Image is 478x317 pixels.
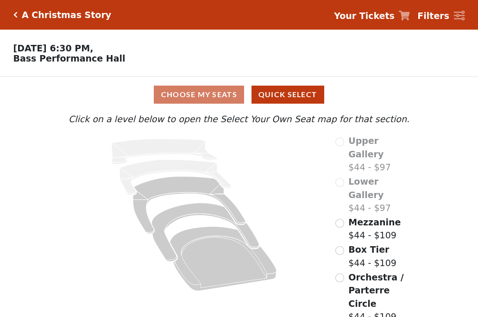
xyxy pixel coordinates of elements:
label: $44 - $109 [348,243,396,269]
p: Click on a level below to open the Select Your Own Seat map for that section. [66,112,412,126]
path: Orchestra / Parterre Circle - Seats Available: 207 [170,227,277,291]
span: Box Tier [348,244,389,255]
button: Quick Select [252,86,324,104]
span: Orchestra / Parterre Circle [348,272,403,309]
label: $44 - $97 [348,134,412,174]
a: Your Tickets [334,9,410,23]
span: Lower Gallery [348,176,384,200]
label: $44 - $97 [348,175,412,215]
span: Mezzanine [348,217,401,227]
path: Upper Gallery - Seats Available: 0 [112,139,217,164]
a: Click here to go back to filters [13,12,18,18]
a: Filters [417,9,465,23]
label: $44 - $109 [348,216,401,242]
span: Upper Gallery [348,136,384,159]
strong: Your Tickets [334,11,395,21]
strong: Filters [417,11,449,21]
h5: A Christmas Story [22,10,111,20]
path: Lower Gallery - Seats Available: 0 [120,160,232,195]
